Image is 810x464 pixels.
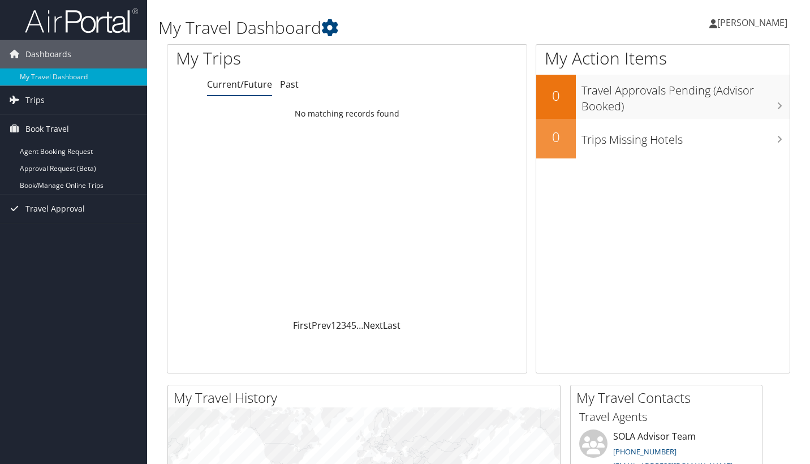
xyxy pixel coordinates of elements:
[363,319,383,332] a: Next
[25,86,45,114] span: Trips
[174,388,560,407] h2: My Travel History
[293,319,312,332] a: First
[536,86,576,105] h2: 0
[167,104,527,124] td: No matching records found
[331,319,336,332] a: 1
[25,7,138,34] img: airportal-logo.png
[25,115,69,143] span: Book Travel
[536,119,790,158] a: 0Trips Missing Hotels
[176,46,368,70] h1: My Trips
[341,319,346,332] a: 3
[717,16,787,29] span: [PERSON_NAME]
[536,46,790,70] h1: My Action Items
[356,319,363,332] span: …
[709,6,799,40] a: [PERSON_NAME]
[25,40,71,68] span: Dashboards
[383,319,400,332] a: Last
[158,16,585,40] h1: My Travel Dashboard
[280,78,299,91] a: Past
[312,319,331,332] a: Prev
[351,319,356,332] a: 5
[536,75,790,118] a: 0Travel Approvals Pending (Advisor Booked)
[579,409,753,425] h3: Travel Agents
[346,319,351,332] a: 4
[25,195,85,223] span: Travel Approval
[336,319,341,332] a: 2
[581,126,790,148] h3: Trips Missing Hotels
[576,388,762,407] h2: My Travel Contacts
[207,78,272,91] a: Current/Future
[581,77,790,114] h3: Travel Approvals Pending (Advisor Booked)
[536,127,576,147] h2: 0
[613,446,677,457] a: [PHONE_NUMBER]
